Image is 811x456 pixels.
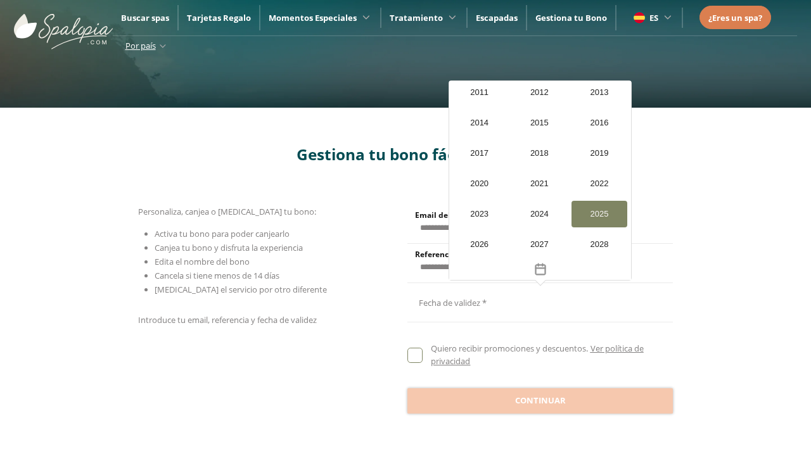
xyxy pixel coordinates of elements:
a: Escapadas [476,12,518,23]
span: Quiero recibir promociones y descuentos. [431,343,588,354]
span: [MEDICAL_DATA] el servicio por otro diferente [155,284,327,295]
div: 2013 [572,79,628,106]
span: Gestiona tu bono fácilmente [297,144,514,165]
div: 2012 [511,79,568,106]
a: Buscar spas [121,12,169,23]
span: Canjea tu bono y disfruta la experiencia [155,242,303,253]
span: Edita el nombre del bono [155,256,250,267]
a: Gestiona tu Bono [535,12,607,23]
div: 2021 [511,170,568,197]
span: Activa tu bono para poder canjearlo [155,228,290,239]
span: Introduce tu email, referencia y fecha de validez [138,314,317,326]
div: 2024 [511,201,568,227]
div: 2014 [451,110,508,136]
span: Cancela si tiene menos de 14 días [155,270,279,281]
div: 2011 [451,79,508,106]
a: ¿Eres un spa? [708,11,762,25]
span: Personaliza, canjea o [MEDICAL_DATA] tu bono: [138,206,316,217]
div: 2019 [572,140,628,167]
button: Toggle overlay [449,258,631,280]
a: Tarjetas Regalo [187,12,251,23]
div: 2017 [451,140,508,167]
div: 2018 [511,140,568,167]
div: 2020 [451,170,508,197]
div: 2028 [572,231,628,258]
a: Ver política de privacidad [431,343,643,367]
div: 2023 [451,201,508,227]
div: 2015 [511,110,568,136]
span: ¿Eres un spa? [708,12,762,23]
div: 2016 [572,110,628,136]
div: 2025 [572,201,628,227]
div: 2027 [511,231,568,258]
button: Continuar [407,388,673,414]
span: Por país [125,40,156,51]
span: Continuar [515,395,566,407]
div: 2026 [451,231,508,258]
div: 2022 [572,170,628,197]
img: ImgLogoSpalopia.BvClDcEz.svg [14,1,113,49]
